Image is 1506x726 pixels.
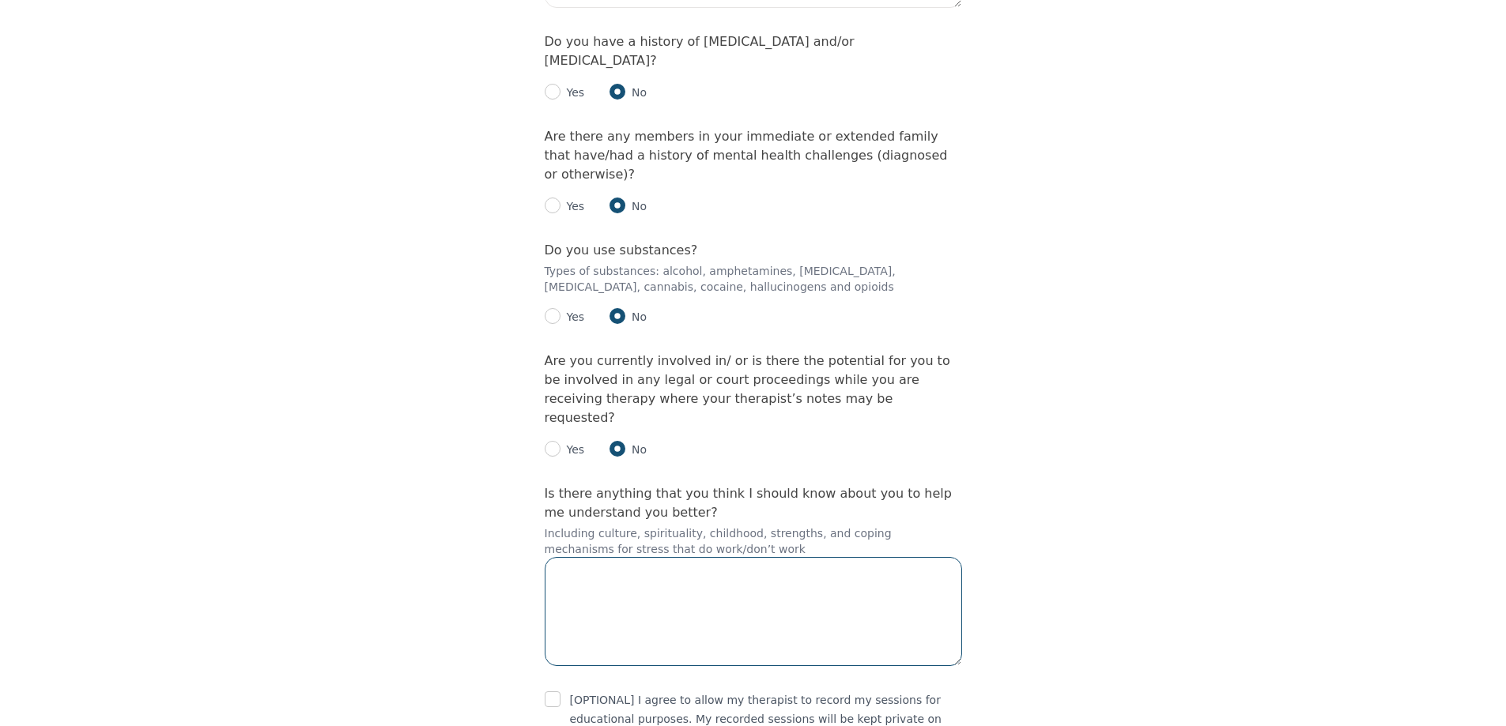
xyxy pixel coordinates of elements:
p: Types of substances: alcohol, amphetamines, [MEDICAL_DATA], [MEDICAL_DATA], cannabis, cocaine, ha... [545,263,962,295]
label: Do you use substances? [545,243,698,258]
p: No [625,442,647,457]
p: No [625,85,647,100]
label: Are there any members in your immediate or extended family that have/had a history of mental heal... [545,129,948,182]
p: No [625,198,647,214]
label: Is there anything that you think I should know about you to help me understand you better? [545,486,952,520]
p: Yes [561,309,585,325]
label: Do you have a history of [MEDICAL_DATA] and/or [MEDICAL_DATA]? [545,34,855,68]
p: Yes [561,198,585,214]
p: Yes [561,85,585,100]
p: No [625,309,647,325]
p: Yes [561,442,585,457]
label: Are you currently involved in/ or is there the potential for you to be involved in any legal or c... [545,353,950,425]
p: Including culture, spirituality, childhood, strengths, and coping mechanisms for stress that do w... [545,525,962,557]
